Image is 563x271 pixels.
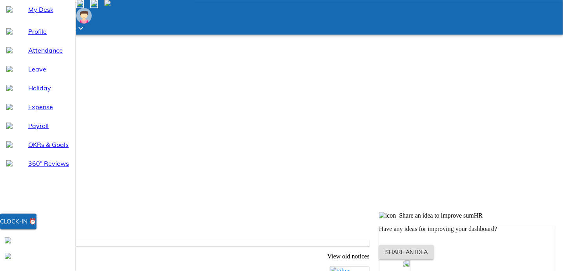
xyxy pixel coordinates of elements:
p: Have any ideas for improving your dashboard? [379,225,555,233]
p: No new notices [13,240,370,247]
img: icon [379,212,396,219]
button: Share an idea [379,245,434,260]
span: Share an idea to improve sumHR [399,212,483,219]
img: Employee [76,8,92,24]
span: Share an idea [385,247,428,257]
p: View old notices [13,253,370,260]
p: Noticeboard [13,226,370,233]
